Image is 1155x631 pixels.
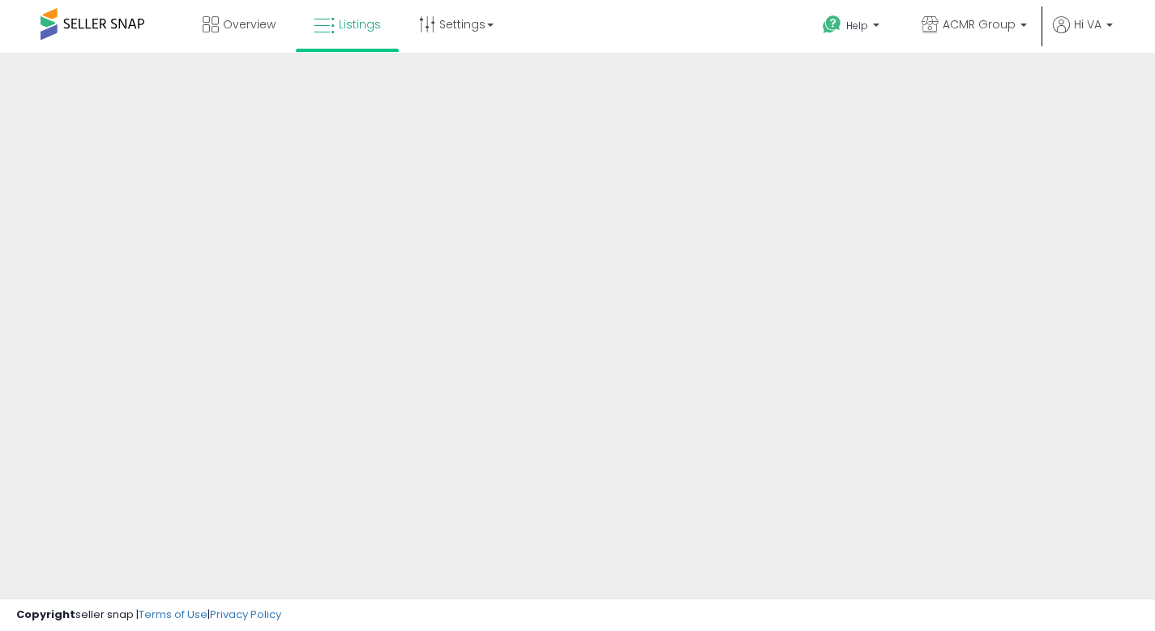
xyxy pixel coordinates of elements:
a: Privacy Policy [210,607,281,622]
span: Listings [339,16,381,32]
a: Help [810,2,896,53]
div: seller snap | | [16,607,281,623]
strong: Copyright [16,607,75,622]
a: Hi VA [1053,16,1113,53]
span: Overview [223,16,276,32]
span: ACMR Group [943,16,1016,32]
span: Hi VA [1074,16,1102,32]
i: Get Help [822,15,842,35]
a: Terms of Use [139,607,207,622]
span: Help [846,19,868,32]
